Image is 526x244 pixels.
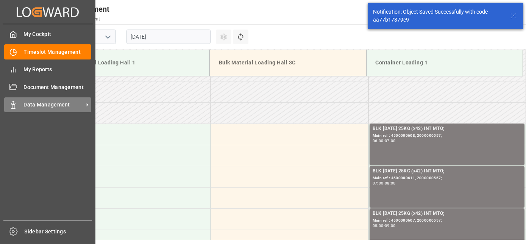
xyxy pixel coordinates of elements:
[385,224,396,227] div: 09:00
[373,8,503,24] div: Notification: Object Saved Successfully with code aa77b17379c9
[373,125,521,133] div: BLK [DATE] 25KG (x42) INT MTO;
[373,139,384,142] div: 06:00
[126,30,211,44] input: DD.MM.YYYY
[385,139,396,142] div: 07:00
[59,56,203,70] div: Bulk Material Loading Hall 1
[373,181,384,185] div: 07:00
[102,31,113,43] button: open menu
[24,83,92,91] span: Document Management
[24,101,84,109] span: Data Management
[373,217,521,224] div: Main ref : 4500000607, 2000000557;
[24,48,92,56] span: Timeslot Management
[4,27,91,42] a: My Cockpit
[216,56,360,70] div: Bulk Material Loading Hall 3C
[24,66,92,74] span: My Reports
[4,44,91,59] a: Timeslot Management
[385,181,396,185] div: 08:00
[373,167,521,175] div: BLK [DATE] 25KG (x42) INT MTO;
[373,210,521,217] div: BLK [DATE] 25KG (x42) INT MTO;
[373,56,517,70] div: Container Loading 1
[373,224,384,227] div: 08:00
[373,133,521,139] div: Main ref : 4500000608, 2000000557;
[25,228,92,236] span: Sidebar Settings
[384,139,385,142] div: -
[384,181,385,185] div: -
[373,175,521,181] div: Main ref : 4500000611, 2000000557;
[384,224,385,227] div: -
[24,30,92,38] span: My Cockpit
